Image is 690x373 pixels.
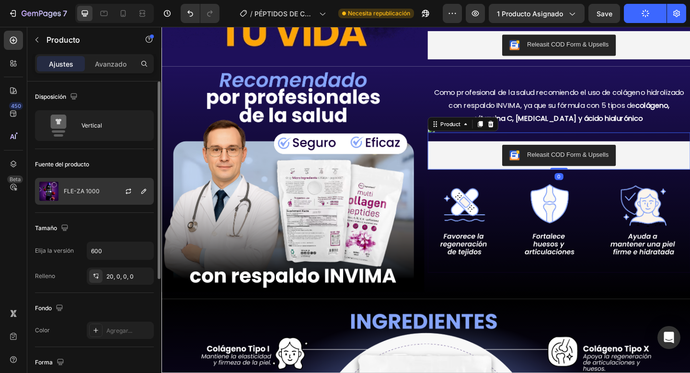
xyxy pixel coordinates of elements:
[35,359,53,366] font: Forma
[35,247,74,254] font: Elija la versión
[497,10,563,18] font: 1 producto asignado
[657,326,680,349] div: Abrir Intercom Messenger
[341,80,552,105] strong: colágeno, vitamina C, [MEDICAL_DATA] y ácido hialurónico
[254,10,314,28] font: PÉPTIDOS DE COLÁGENO
[378,134,390,146] img: CKKYs5695_ICEAE=.webp
[64,187,100,195] font: FLE-ZA 1000
[35,304,52,312] font: Fondo
[489,4,585,23] button: 1 producto asignado
[95,60,126,68] font: Avanzado
[39,182,58,201] img: Imagen de característica del producto
[301,102,327,110] div: Product
[250,10,253,18] font: /
[81,122,102,129] font: Vertical
[11,103,21,109] font: 450
[181,4,219,23] div: Deshacer/Rehacer
[4,4,71,23] button: 7
[35,224,57,232] font: Tamaño
[289,107,575,115] img: 8_defb581a-99b9-4420-b0b3-f6691df86b0b.avif
[10,176,21,183] font: Beta
[427,159,437,167] div: 0
[49,60,73,68] font: Ajustes
[63,9,67,18] font: 7
[35,326,50,334] font: Color
[87,242,153,259] input: Auto
[588,4,620,23] button: Save
[597,10,612,18] span: Save
[370,128,494,152] button: Releasit COD Form & Upsells
[35,272,55,280] font: Relleno
[106,327,132,334] font: Agregar...
[296,66,568,105] span: Como profesional de la salud recomiendo el uso de colágeno hidrolizado con respaldo INVIMA, ya qu...
[35,161,89,168] font: Fuente del producto
[106,273,134,280] font: 20, 0, 0, 0
[289,155,575,268] img: gempages_573729458666603410-5dcf2650-ba84-4a07-be28-23b1d5966a8b.png
[46,35,80,45] font: Producto
[46,34,128,46] p: Producto
[348,10,410,17] font: Necesita republicación
[161,27,690,373] iframe: Área de diseño
[397,134,486,144] div: Releasit COD Form & Upsells
[35,93,66,100] font: Disposición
